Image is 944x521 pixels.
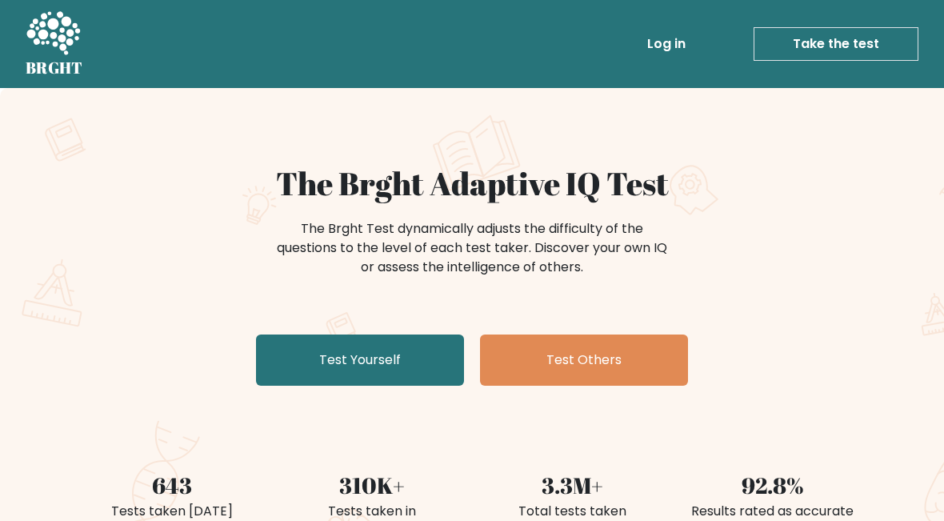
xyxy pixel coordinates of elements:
h1: The Brght Adaptive IQ Test [82,165,862,203]
div: Tests taken [DATE] [82,502,262,521]
a: Take the test [754,27,918,61]
a: Test Others [480,335,688,386]
div: The Brght Test dynamically adjusts the difficulty of the questions to the level of each test take... [272,219,672,277]
div: 3.3M+ [482,469,662,503]
div: 643 [82,469,262,503]
a: BRGHT [26,6,83,82]
div: Results rated as accurate [682,502,862,521]
a: Log in [641,28,692,60]
div: Total tests taken [482,502,662,521]
a: Test Yourself [256,335,464,386]
div: 310K+ [282,469,462,503]
h5: BRGHT [26,58,83,78]
div: 92.8% [682,469,862,503]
